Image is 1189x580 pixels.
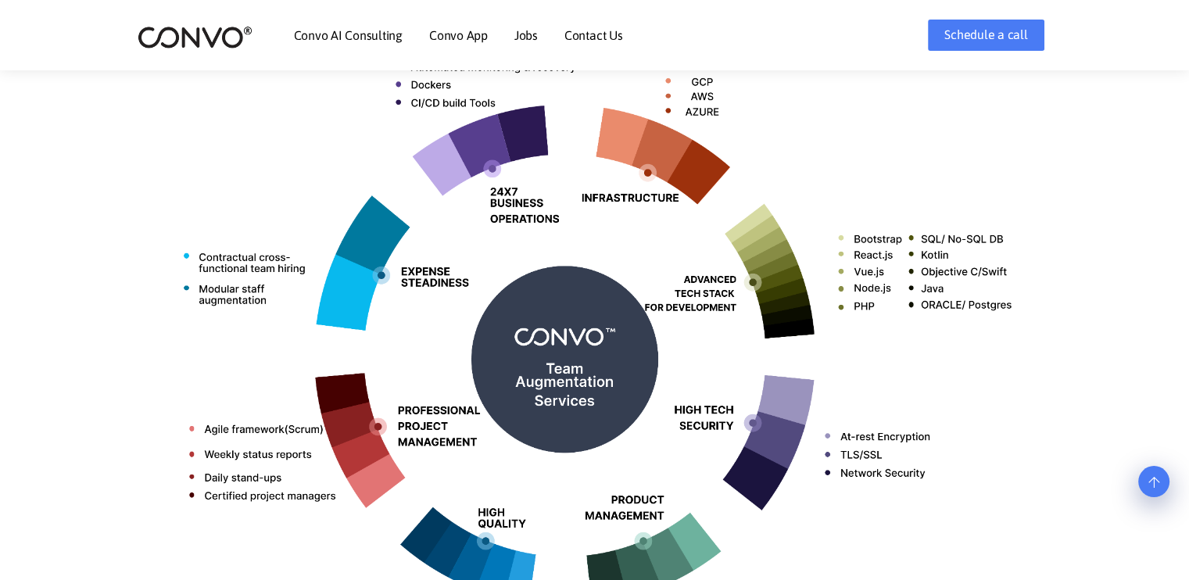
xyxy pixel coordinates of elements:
a: Contact Us [564,29,623,41]
a: Convo App [429,29,488,41]
a: Jobs [514,29,538,41]
a: Schedule a call [928,20,1044,51]
img: logo_2.png [138,25,252,49]
a: Convo AI Consulting [294,29,403,41]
